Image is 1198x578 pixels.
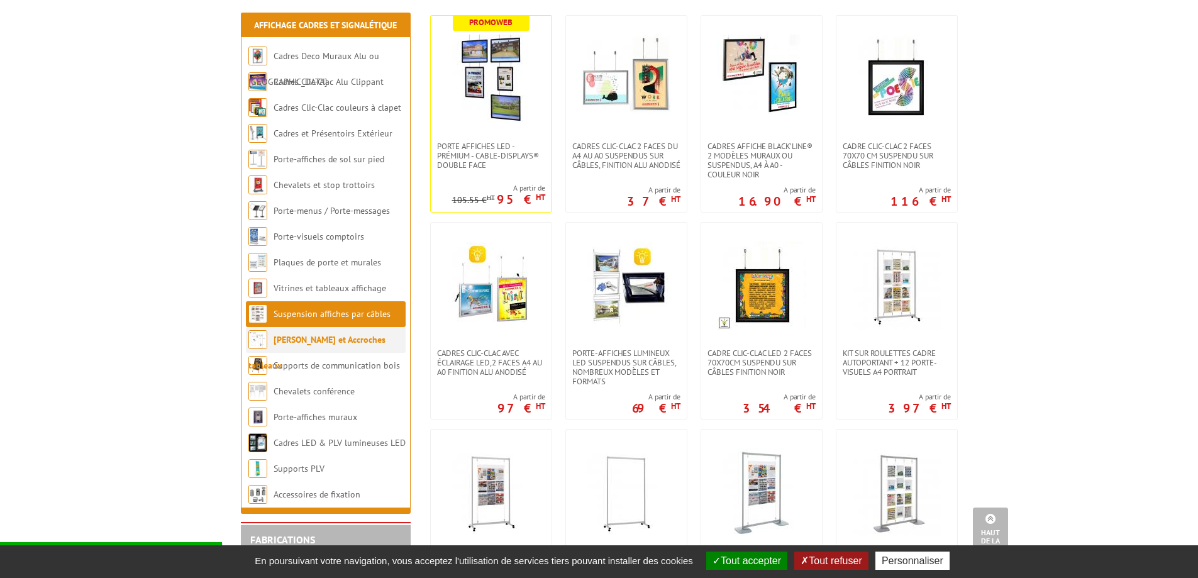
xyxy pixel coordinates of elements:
a: Cadres et Présentoirs Extérieur [274,128,392,139]
img: Porte-affiches lumineux LED suspendus sur câbles, nombreux modèles et formats [582,242,670,330]
a: Porte-affiches de sol sur pied [274,153,384,165]
img: Cadre Clic-Clac 2 faces 70x70 cm suspendu sur câbles finition noir [853,35,941,123]
a: Porte-menus / Porte-messages [274,205,390,216]
img: Chevalets et stop trottoirs [248,175,267,194]
a: [PERSON_NAME] et Accroches tableaux [248,334,385,371]
img: Porte-visuels comptoirs [248,227,267,246]
span: Cadres affiche Black’Line® 2 modèles muraux ou suspendus, A4 à A0 - couleur noir [707,142,816,179]
p: 116 € [890,197,951,205]
img: Porte-menus / Porte-messages [248,201,267,220]
img: Cadres clic-clac avec éclairage LED,2 Faces A4 au A0 finition Alu Anodisé [447,242,535,330]
img: Cadres Clic-Clac 2 faces du A4 au A0 suspendus sur câbles, finition alu anodisé [582,35,670,123]
span: Cadres clic-clac avec éclairage LED,2 Faces A4 au A0 finition Alu Anodisé [437,348,545,377]
img: Chevalets conférence [248,382,267,401]
img: Cadres Deco Muraux Alu ou Bois [248,47,267,65]
p: 37 € [627,197,680,205]
img: Cadre Clic-Clac LED 2 faces 70x70cm suspendu sur câbles finition noir [718,242,806,330]
span: A partir de [890,185,951,195]
a: Plaques de porte et murales [274,257,381,268]
img: Accessoires de fixation [248,485,267,504]
a: Suspension affiches par câbles [274,308,391,320]
a: Supports de communication bois [274,360,400,371]
a: Cadres Clic-Clac Alu Clippant [274,76,384,87]
span: Cadre Clic-Clac LED 2 faces 70x70cm suspendu sur câbles finition noir [707,348,816,377]
button: Tout accepter [706,552,787,570]
span: A partir de [888,392,951,402]
img: Kit sur socles fixes Cadre autoportant + 9 visuels (A4) [718,448,806,536]
a: Porte-affiches muraux [274,411,357,423]
img: Cadres affiche Black’Line® 2 modèles muraux ou suspendus, A4 à A0 - couleur noir [718,35,806,123]
img: Cadres LED & PLV lumineuses LED [248,433,267,452]
a: Cadres Clic-Clac 2 faces du A4 au A0 suspendus sur câbles, finition alu anodisé [566,142,687,170]
span: A partir de [738,185,816,195]
span: Porte Affiches LED - Prémium - Cable-Displays® Double face [437,142,545,170]
p: 69 € [632,404,680,412]
p: 16.90 € [738,197,816,205]
img: Kit sur socles fixes cadre autoportant 12 porte-visuels A4 portrait [853,448,941,536]
a: Cadres affiche Black’Line® 2 modèles muraux ou suspendus, A4 à A0 - couleur noir [701,142,822,179]
sup: HT [536,401,545,411]
img: Porte Affiches LED - Prémium - Cable-Displays® Double face [447,35,535,123]
img: Kit sur roulettes pour cadre autoportant 9 visuels ( A4) sur câbles [447,448,535,536]
a: Cadres clic-clac avec éclairage LED,2 Faces A4 au A0 finition Alu Anodisé [431,348,552,377]
p: 95 € [497,196,545,203]
sup: HT [536,192,545,203]
a: Porte Affiches LED - Prémium - Cable-Displays® Double face [431,142,552,170]
a: Cadres LED & PLV lumineuses LED [274,437,406,448]
a: Porte-visuels comptoirs [274,231,364,242]
a: Cadre Clic-Clac 2 faces 70x70 cm suspendu sur câbles finition noir [836,142,957,170]
img: Plaques de porte et murales [248,253,267,272]
a: Kit sur roulettes cadre autoportant + 12 porte-visuels A4 Portrait [836,348,957,377]
img: Kit sur roulettes cadre autoportant + 12 porte-visuels A4 Portrait [853,242,941,330]
button: Tout refuser [794,552,868,570]
a: Supports PLV [274,463,324,474]
a: Porte-affiches lumineux LED suspendus sur câbles, nombreux modèles et formats [566,348,687,386]
sup: HT [671,194,680,204]
a: FABRICATIONS"Sur Mesure" [250,533,315,557]
sup: HT [806,194,816,204]
p: 105.55 € [452,196,495,205]
sup: HT [806,401,816,411]
span: En poursuivant votre navigation, vous acceptez l'utilisation de services tiers pouvant installer ... [248,555,699,566]
a: Cadre Clic-Clac LED 2 faces 70x70cm suspendu sur câbles finition noir [701,348,822,377]
b: Promoweb [469,17,513,28]
span: A partir de [627,185,680,195]
span: A partir de [497,392,545,402]
img: Porte-affiches de sol sur pied [248,150,267,169]
span: A partir de [743,392,816,402]
img: Cimaises et Accroches tableaux [248,330,267,349]
a: Haut de la page [973,508,1008,559]
a: Affichage Cadres et Signalétique [254,19,397,31]
a: Chevalets conférence [274,386,355,397]
img: Suspension affiches par câbles [248,304,267,323]
img: Porte-affiches muraux [248,408,267,426]
sup: HT [487,193,495,202]
a: Cadres Clic-Clac couleurs à clapet [274,102,401,113]
span: Cadre Clic-Clac 2 faces 70x70 cm suspendu sur câbles finition noir [843,142,951,170]
img: Cadre autoportant pour systèmes à câbles sur roulettes [582,448,670,536]
p: 354 € [743,404,816,412]
span: Cadres Clic-Clac 2 faces du A4 au A0 suspendus sur câbles, finition alu anodisé [572,142,680,170]
a: Chevalets et stop trottoirs [274,179,375,191]
a: Cadres Deco Muraux Alu ou [GEOGRAPHIC_DATA] [248,50,379,87]
sup: HT [941,194,951,204]
span: A partir de [632,392,680,402]
img: Vitrines et tableaux affichage [248,279,267,297]
a: Vitrines et tableaux affichage [274,282,386,294]
sup: HT [941,401,951,411]
img: Cadres et Présentoirs Extérieur [248,124,267,143]
button: Personnaliser (fenêtre modale) [875,552,950,570]
sup: HT [671,401,680,411]
span: Kit sur roulettes cadre autoportant + 12 porte-visuels A4 Portrait [843,348,951,377]
span: A partir de [452,183,545,193]
img: Supports PLV [248,459,267,478]
p: 397 € [888,404,951,412]
img: Cadres Clic-Clac couleurs à clapet [248,98,267,117]
p: 97 € [497,404,545,412]
span: Porte-affiches lumineux LED suspendus sur câbles, nombreux modèles et formats [572,348,680,386]
a: Accessoires de fixation [274,489,360,500]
